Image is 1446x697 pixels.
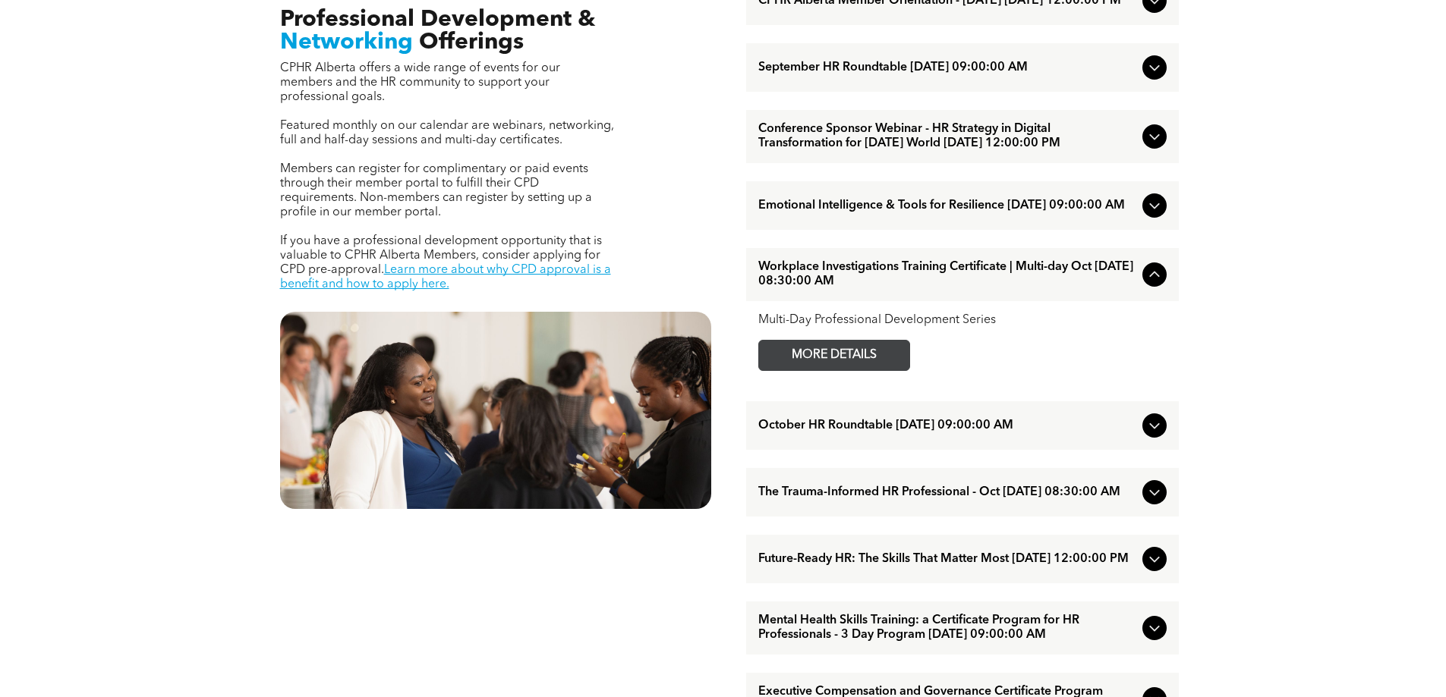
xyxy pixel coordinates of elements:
span: Members can register for complimentary or paid events through their member portal to fulfill thei... [280,163,592,218]
span: Featured monthly on our calendar are webinars, networking, full and half-day sessions and multi-d... [280,120,614,146]
span: If you have a professional development opportunity that is valuable to CPHR Alberta Members, cons... [280,235,602,276]
span: The Trauma-Informed HR Professional - Oct [DATE] 08:30:00 AM [758,485,1136,500]
a: Learn more about why CPD approval is a benefit and how to apply here. [280,264,611,290]
span: Workplace Investigations Training Certificate | Multi-day Oct [DATE] 08:30:00 AM [758,260,1136,289]
span: Offerings [419,31,524,54]
span: Conference Sponsor Webinar - HR Strategy in Digital Transformation for [DATE] World [DATE] 12:00:... [758,122,1136,151]
a: MORE DETAILS [758,340,910,371]
div: Multi-Day Professional Development Series [758,313,1167,328]
span: September HR Roundtable [DATE] 09:00:00 AM [758,61,1136,75]
span: MORE DETAILS [774,341,894,370]
span: Mental Health Skills Training: a Certificate Program for HR Professionals - 3 Day Program [DATE] ... [758,614,1136,642]
span: Emotional Intelligence & Tools for Resilience [DATE] 09:00:00 AM [758,199,1136,213]
span: October HR Roundtable [DATE] 09:00:00 AM [758,419,1136,433]
span: CPHR Alberta offers a wide range of events for our members and the HR community to support your p... [280,62,560,103]
span: Networking [280,31,413,54]
span: Professional Development & [280,8,595,31]
span: Future-Ready HR: The Skills That Matter Most [DATE] 12:00:00 PM [758,552,1136,567]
